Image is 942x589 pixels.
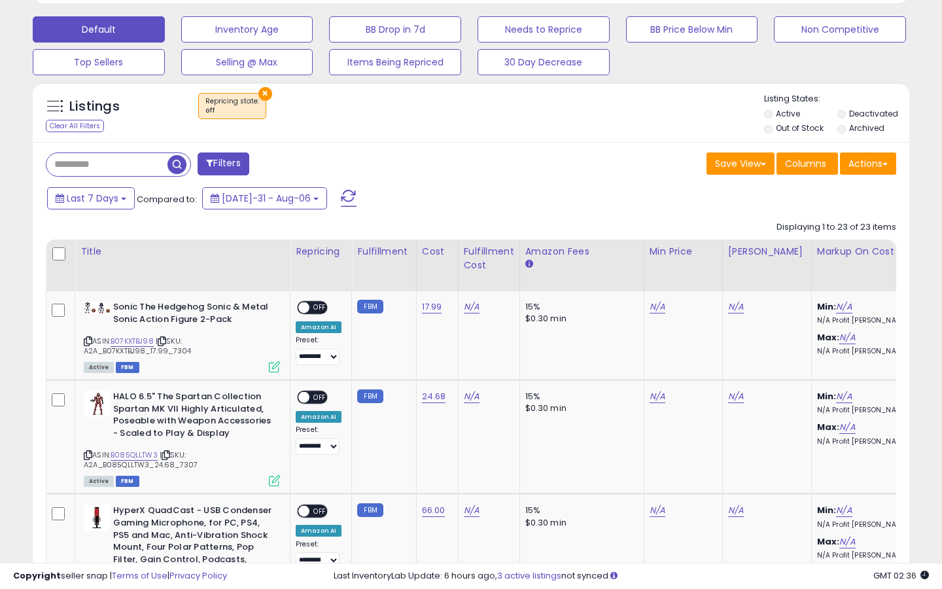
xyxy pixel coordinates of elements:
div: 15% [525,391,634,402]
div: [PERSON_NAME] [728,245,806,259]
span: FBM [116,476,139,487]
span: | SKU: A2A_B07KXTBJ98_17.99_7304 [84,336,191,355]
span: OFF [309,506,330,517]
a: N/A [836,504,852,517]
b: Min: [817,504,837,516]
button: [DATE]-31 - Aug-06 [202,187,327,209]
p: N/A Profit [PERSON_NAME] [817,347,926,356]
a: N/A [464,300,480,313]
img: 41+NLvi+-TL._SL40_.jpg [84,302,110,313]
div: Fulfillment Cost [464,245,514,272]
small: Amazon Fees. [525,259,533,270]
div: Displaying 1 to 23 of 23 items [776,221,896,234]
button: Columns [776,152,838,175]
div: 15% [525,505,634,516]
a: 17.99 [422,300,442,313]
button: Non Competitive [774,16,906,43]
span: 2025-08-14 02:36 GMT [873,569,929,582]
span: [DATE]-31 - Aug-06 [222,192,311,205]
div: Cost [422,245,453,259]
span: Compared to: [137,193,197,205]
div: Preset: [296,336,341,365]
b: Min: [817,300,837,313]
button: Top Sellers [33,49,165,75]
div: ASIN: [84,391,280,485]
b: Sonic The Hedgehog Sonic & Metal Sonic Action Figure 2-Pack [113,301,272,329]
a: 24.68 [422,390,446,403]
b: Max: [817,421,840,433]
span: | SKU: A2A_B085QLLTW3_24.68_7307 [84,450,198,469]
button: BB Price Below Min [626,16,758,43]
div: ASIN: [84,301,280,371]
a: B07KXTBJ98 [111,336,154,347]
p: N/A Profit [PERSON_NAME] [817,437,926,446]
b: HALO 6.5" The Spartan Collection Spartan MK VII Highly Articulated, Poseable with Weapon Accessor... [113,391,272,442]
label: Archived [849,122,884,134]
span: Repricing state : [205,96,259,116]
button: 30 Day Decrease [478,49,610,75]
div: Amazon AI [296,525,341,537]
div: off [205,106,259,115]
div: Amazon Fees [525,245,638,259]
b: Min: [817,390,837,402]
div: $0.30 min [525,517,634,529]
button: Default [33,16,165,43]
small: FBM [357,503,383,517]
img: 312Vw-aTinL._SL40_.jpg [84,505,110,531]
button: Needs to Reprice [478,16,610,43]
button: × [258,87,272,101]
div: $0.30 min [525,402,634,414]
a: N/A [728,390,744,403]
a: Terms of Use [112,569,167,582]
th: The percentage added to the cost of goods (COGS) that forms the calculator for Min & Max prices. [811,240,935,291]
a: Privacy Policy [169,569,227,582]
a: N/A [650,390,665,403]
a: N/A [836,390,852,403]
span: OFF [309,302,330,313]
div: Min Price [650,245,717,259]
a: N/A [839,331,855,344]
div: Fulfillment [357,245,410,259]
span: FBM [116,362,139,373]
span: All listings currently available for purchase on Amazon [84,476,114,487]
a: N/A [728,504,744,517]
div: Preset: [296,540,341,569]
a: N/A [839,421,855,434]
button: Items Being Repriced [329,49,461,75]
b: Max: [817,535,840,548]
strong: Copyright [13,569,61,582]
button: Selling @ Max [181,49,313,75]
a: N/A [650,300,665,313]
p: N/A Profit [PERSON_NAME] [817,316,926,325]
div: Amazon AI [296,411,341,423]
a: 66.00 [422,504,445,517]
label: Active [776,108,800,119]
a: 3 active listings [497,569,561,582]
div: Repricing [296,245,346,259]
p: N/A Profit [PERSON_NAME] [817,406,926,415]
div: Preset: [296,425,341,455]
a: B085QLLTW3 [111,450,158,461]
div: Amazon AI [296,321,341,333]
img: 41BsYktAMfL._SL40_.jpg [84,391,110,417]
label: Deactivated [849,108,898,119]
small: FBM [357,389,383,403]
b: Max: [817,331,840,344]
button: Save View [706,152,775,175]
button: Inventory Age [181,16,313,43]
div: Last InventoryLab Update: 6 hours ago, not synced. [334,570,929,582]
button: Actions [840,152,896,175]
a: N/A [464,390,480,403]
button: Last 7 Days [47,187,135,209]
small: FBM [357,300,383,313]
a: N/A [464,504,480,517]
div: Title [80,245,285,259]
div: Clear All Filters [46,120,104,132]
h5: Listings [69,98,120,116]
div: Markup on Cost [817,245,930,259]
a: N/A [836,300,852,313]
a: N/A [839,535,855,548]
b: HyperX QuadCast - USB Condenser Gaming Microphone, for PC, PS4, PS5 and Mac, Anti-Vibration Shock... [113,505,272,580]
a: N/A [728,300,744,313]
span: All listings currently available for purchase on Amazon [84,362,114,373]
